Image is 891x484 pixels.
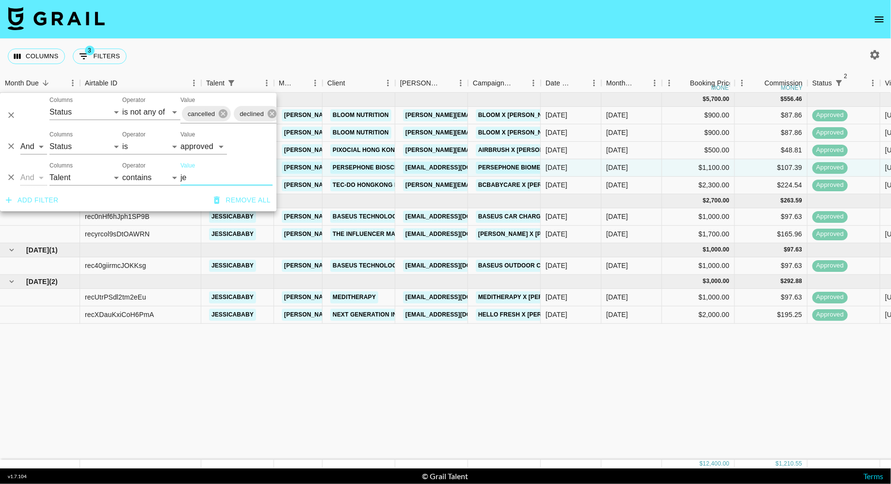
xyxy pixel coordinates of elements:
div: $97.63 [735,289,808,306]
label: Operator [122,131,146,139]
button: Menu [662,76,677,90]
div: Date Created [541,74,601,93]
button: Sort [751,76,764,90]
label: Operator [122,96,146,104]
label: Value [180,162,195,170]
a: Next Generation Influencers [330,309,436,321]
div: $ [703,197,706,205]
label: Value [180,131,195,139]
div: 2 active filters [832,76,846,90]
div: $500.00 [662,142,735,159]
a: [PERSON_NAME][EMAIL_ADDRESS][DOMAIN_NAME] [282,109,440,121]
div: money [781,85,803,91]
button: Sort [573,76,587,90]
div: Sep '25 [606,180,628,190]
div: 97.63 [787,246,802,254]
div: Status [812,74,832,93]
div: $195.25 [735,306,808,324]
button: Sort [345,76,359,90]
span: 2 [841,71,851,81]
div: Commission [764,74,803,93]
a: Terms [863,471,883,481]
button: Menu [648,76,662,90]
div: $ [781,277,784,285]
div: $87.86 [735,107,808,124]
button: Show filters [832,76,846,90]
div: $ [699,460,703,468]
div: 28/05/2025 [546,292,567,302]
div: $900.00 [662,124,735,142]
div: $ [781,95,784,103]
button: Sort [39,76,52,90]
button: hide children [5,243,18,257]
a: [PERSON_NAME][EMAIL_ADDRESS][DOMAIN_NAME] [282,228,440,240]
div: 3,000.00 [706,277,729,285]
button: Menu [454,76,468,90]
div: rec0nHf6hJph1SP9B [85,212,149,221]
a: [PERSON_NAME] x [PERSON_NAME] (1 TikTok) [476,228,620,240]
button: Delete [4,139,18,154]
a: jessicababy [209,309,256,321]
div: rec40giirmcJOKKsg [85,261,146,270]
button: Show filters [225,76,238,90]
span: approved [812,230,848,239]
span: approved [812,111,848,120]
div: Manager [279,74,294,93]
div: 15/09/2025 [546,163,567,172]
div: Sep '25 [606,163,628,172]
a: BASEUS TECHNOLOGY (HK) CO. LIMITED [330,260,455,272]
a: [EMAIL_ADDRESS][DOMAIN_NAME] [403,211,512,223]
div: $1,000.00 [662,257,735,275]
a: Bloom x [PERSON_NAME] (IG, TT) [476,109,583,121]
a: jessicababy [209,260,256,272]
div: recXDauKxiCoH6PmA [85,310,154,319]
span: 3 [85,46,95,55]
div: $900.00 [662,107,735,124]
div: Jun '25 [606,292,628,302]
div: 12,400.00 [703,460,729,468]
a: Hello Fresh x [PERSON_NAME] (1IG + TT) [476,309,609,321]
a: Persephone Biome x [PERSON_NAME] [476,162,600,174]
div: $ [784,246,787,254]
div: $2,300.00 [662,177,735,194]
div: 29/07/2025 [546,212,567,221]
span: [DATE] [26,277,49,286]
button: Select columns [8,49,65,64]
div: Client [323,74,395,93]
div: $97.63 [735,208,808,226]
div: 18/08/2025 [546,128,567,137]
a: BcBabycare x [PERSON_NAME] (1IG Reel, Story, IG Carousel) [476,179,680,191]
button: Menu [381,76,395,90]
div: Airtable ID [80,74,201,93]
div: 29/07/2025 [546,261,567,270]
span: cancelled [182,108,221,119]
button: Sort [238,76,252,90]
div: Aug '25 [606,212,628,221]
a: [PERSON_NAME][EMAIL_ADDRESS][DOMAIN_NAME] [282,291,440,303]
div: $48.81 [735,142,808,159]
button: Sort [634,76,648,90]
div: Date Created [546,74,573,93]
a: [EMAIL_ADDRESS][DOMAIN_NAME] [403,228,512,240]
a: Bloom x [PERSON_NAME] (IG, TT) 2/2 [476,127,592,139]
div: $ [776,460,779,468]
div: Status [808,74,880,93]
div: recyrcol9sDtOAWRN [85,229,150,239]
button: Delete [4,170,18,185]
span: approved [812,181,848,190]
a: [PERSON_NAME][EMAIL_ADDRESS][DOMAIN_NAME] [282,309,440,321]
a: [EMAIL_ADDRESS][DOMAIN_NAME] [403,260,512,272]
span: approved [812,293,848,302]
div: $ [703,95,706,103]
div: © Grail Talent [422,471,468,481]
span: approved [812,163,848,172]
label: Columns [49,131,73,139]
div: 16/06/2025 [546,310,567,319]
div: 09/09/2025 [546,145,567,155]
div: $107.39 [735,159,808,177]
button: hide children [5,275,18,288]
label: Columns [49,162,73,170]
div: $ [703,246,706,254]
div: 1,000.00 [706,246,729,254]
div: $165.96 [735,226,808,243]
